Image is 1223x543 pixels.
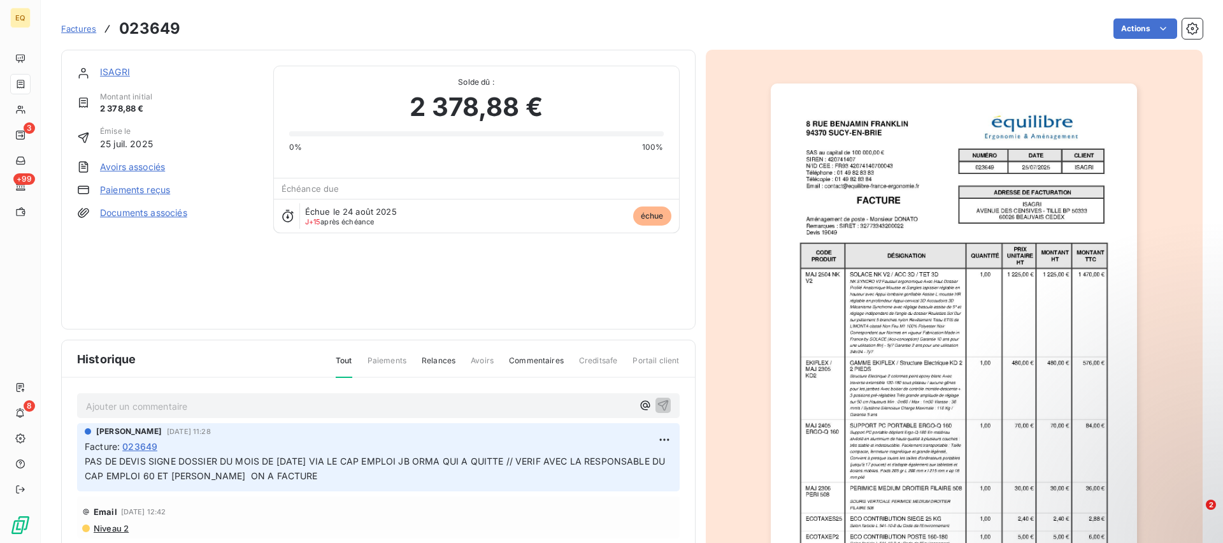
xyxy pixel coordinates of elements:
[968,419,1223,509] iframe: Intercom notifications message
[471,355,494,377] span: Avoirs
[61,24,96,34] span: Factures
[94,507,117,517] span: Email
[633,355,679,377] span: Portail client
[368,355,406,377] span: Paiements
[422,355,455,377] span: Relances
[1113,18,1177,39] button: Actions
[305,218,375,226] span: après échéance
[100,206,187,219] a: Documents associés
[24,122,35,134] span: 3
[336,355,352,378] span: Tout
[167,428,211,435] span: [DATE] 11:28
[121,508,166,516] span: [DATE] 12:42
[305,217,321,226] span: J+15
[282,184,340,194] span: Échéance due
[24,400,35,412] span: 8
[122,440,157,453] span: 023649
[77,351,136,368] span: Historique
[100,126,153,137] span: Émise le
[100,184,170,196] a: Paiements reçus
[10,8,31,28] div: EQ
[410,88,543,126] span: 2 378,88 €
[579,355,618,377] span: Creditsafe
[85,440,120,453] span: Facture :
[305,206,397,217] span: Échue le 24 août 2025
[119,17,180,40] h3: 023649
[1180,500,1210,530] iframe: Intercom live chat
[1206,500,1216,510] span: 2
[289,76,664,88] span: Solde dû :
[10,515,31,535] img: Logo LeanPay
[642,141,664,153] span: 100%
[633,206,671,226] span: échue
[509,355,564,377] span: Commentaires
[13,173,35,185] span: +99
[85,456,668,481] span: PAS DE DEVIS SIGNE DOSSIER DU MOIS DE [DATE] VIA LE CAP EMPLOI JB ORMA QUI A QUITTE // VERIF AVEC...
[289,141,302,153] span: 0%
[100,161,165,173] a: Avoirs associés
[100,137,153,150] span: 25 juil. 2025
[92,523,129,533] span: Niveau 2
[96,426,162,437] span: [PERSON_NAME]
[100,91,152,103] span: Montant initial
[100,103,152,115] span: 2 378,88 €
[100,66,130,77] a: ISAGRI
[61,22,96,35] a: Factures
